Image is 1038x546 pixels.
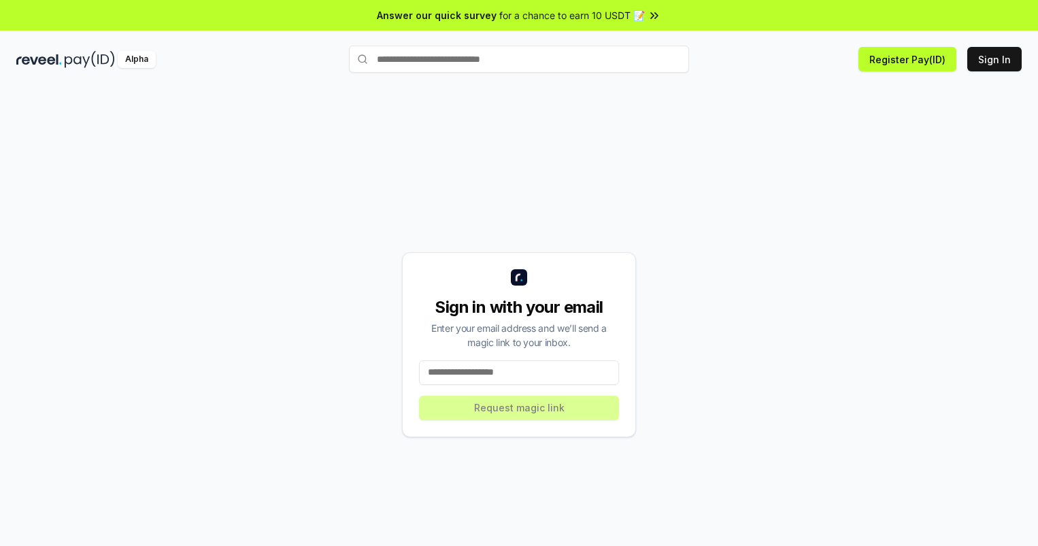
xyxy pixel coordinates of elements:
span: Answer our quick survey [377,8,497,22]
div: Alpha [118,51,156,68]
div: Sign in with your email [419,296,619,318]
img: pay_id [65,51,115,68]
div: Enter your email address and we’ll send a magic link to your inbox. [419,321,619,349]
button: Sign In [967,47,1022,71]
img: reveel_dark [16,51,62,68]
img: logo_small [511,269,527,286]
span: for a chance to earn 10 USDT 📝 [499,8,645,22]
button: Register Pay(ID) [858,47,956,71]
